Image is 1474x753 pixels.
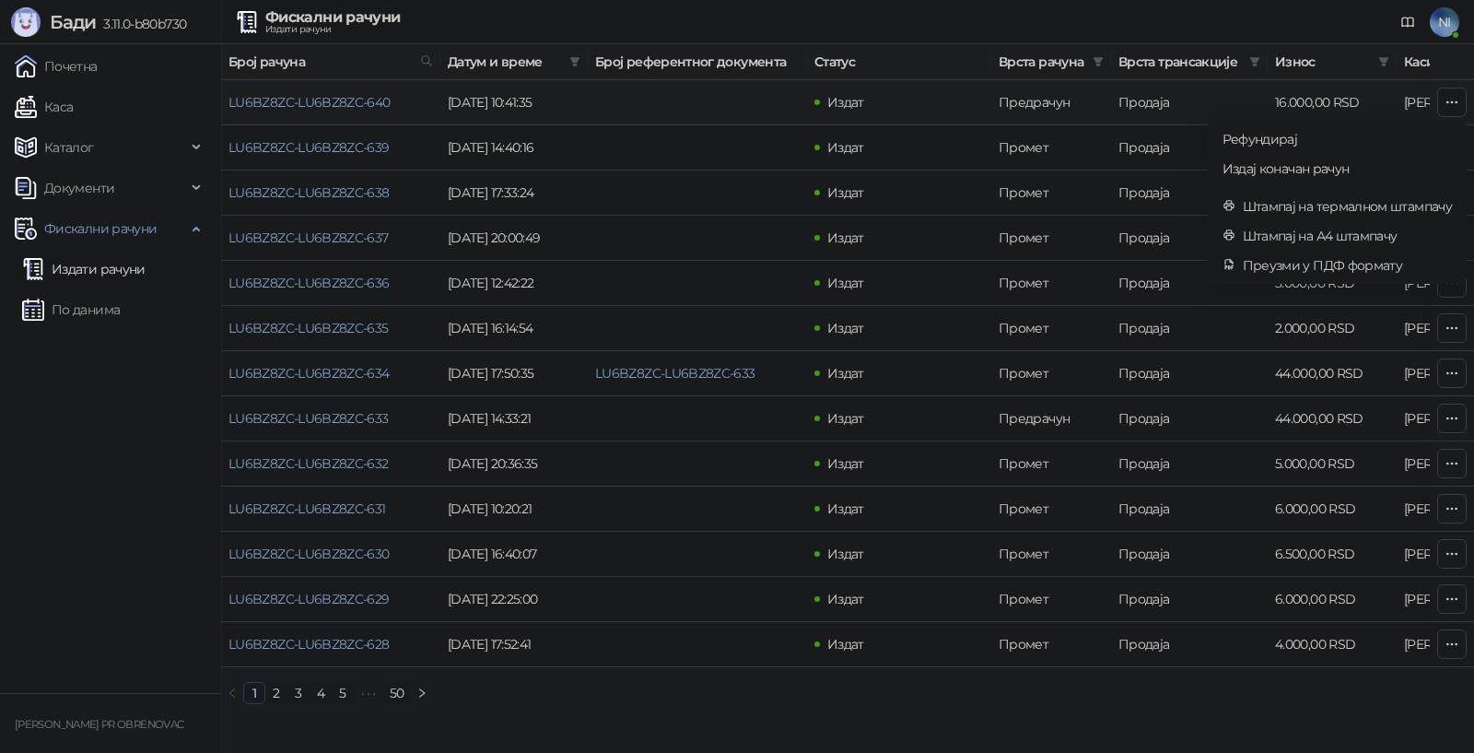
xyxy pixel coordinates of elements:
[384,683,410,703] a: 50
[1243,255,1452,276] span: Преузми у ПДФ формату
[221,622,440,667] td: LU6BZ8ZC-LU6BZ8ZC-628
[1268,487,1397,532] td: 6.000,00 RSD
[448,52,562,72] span: Датум и време
[96,16,186,32] span: 3.11.0-b80b730
[1268,306,1397,351] td: 2.000,00 RSD
[22,251,146,288] a: Издати рачуни
[221,577,440,622] td: LU6BZ8ZC-LU6BZ8ZC-629
[827,365,864,382] span: Издат
[991,351,1111,396] td: Промет
[440,396,588,441] td: [DATE] 14:33:21
[440,577,588,622] td: [DATE] 22:25:00
[1111,80,1268,125] td: Продаја
[310,683,331,703] a: 4
[827,546,864,562] span: Издат
[221,125,440,171] td: LU6BZ8ZC-LU6BZ8ZC-639
[227,688,238,699] span: left
[827,94,864,111] span: Издат
[1111,216,1268,261] td: Продаја
[228,546,390,562] a: LU6BZ8ZC-LU6BZ8ZC-630
[566,48,584,76] span: filter
[1249,56,1260,67] span: filter
[1111,171,1268,216] td: Продаја
[1111,532,1268,577] td: Продаја
[221,261,440,306] td: LU6BZ8ZC-LU6BZ8ZC-636
[440,171,588,216] td: [DATE] 17:33:24
[228,229,389,246] a: LU6BZ8ZC-LU6BZ8ZC-637
[1222,129,1452,149] span: Рефундирај
[440,306,588,351] td: [DATE] 16:14:54
[1268,351,1397,396] td: 44.000,00 RSD
[1268,622,1397,667] td: 4.000,00 RSD
[1111,261,1268,306] td: Продаја
[1378,56,1389,67] span: filter
[440,441,588,487] td: [DATE] 20:36:35
[1268,80,1397,125] td: 16.000,00 RSD
[1430,7,1459,37] span: NI
[991,532,1111,577] td: Промет
[383,682,411,704] li: 50
[221,306,440,351] td: LU6BZ8ZC-LU6BZ8ZC-635
[807,44,991,80] th: Статус
[991,44,1111,80] th: Врста рачуна
[1111,577,1268,622] td: Продаја
[991,396,1111,441] td: Предрачун
[1089,48,1107,76] span: filter
[411,682,433,704] button: right
[11,7,41,37] img: Logo
[991,441,1111,487] td: Промет
[827,410,864,427] span: Издат
[22,291,120,328] a: По данима
[569,56,580,67] span: filter
[1243,196,1452,217] span: Штампај на термалном штампачу
[1393,7,1422,37] a: Документација
[440,487,588,532] td: [DATE] 10:20:21
[991,171,1111,216] td: Промет
[827,500,864,517] span: Издат
[1111,351,1268,396] td: Продаја
[595,365,755,382] a: LU6BZ8ZC-LU6BZ8ZC-633
[288,683,309,703] a: 3
[827,320,864,336] span: Издат
[440,351,588,396] td: [DATE] 17:50:35
[244,683,264,703] a: 1
[991,306,1111,351] td: Промет
[243,682,265,704] li: 1
[440,80,588,125] td: [DATE] 10:41:35
[1268,396,1397,441] td: 44.000,00 RSD
[287,682,310,704] li: 3
[991,261,1111,306] td: Промет
[44,210,157,247] span: Фискални рачуни
[332,682,354,704] li: 5
[228,500,386,517] a: LU6BZ8ZC-LU6BZ8ZC-631
[827,275,864,291] span: Издат
[991,487,1111,532] td: Промет
[15,718,183,731] small: [PERSON_NAME] PR OBRENOVAC
[991,622,1111,667] td: Промет
[440,261,588,306] td: [DATE] 12:42:22
[1111,125,1268,171] td: Продаја
[1111,44,1268,80] th: Врста трансакције
[221,682,243,704] button: left
[1246,48,1264,76] span: filter
[1111,441,1268,487] td: Продаја
[265,10,400,25] div: Фискални рачуни
[827,636,864,653] span: Издат
[228,94,391,111] a: LU6BZ8ZC-LU6BZ8ZC-640
[440,216,588,261] td: [DATE] 20:00:49
[333,683,353,703] a: 5
[228,184,390,201] a: LU6BZ8ZC-LU6BZ8ZC-638
[228,320,389,336] a: LU6BZ8ZC-LU6BZ8ZC-635
[265,682,287,704] li: 2
[416,688,427,699] span: right
[221,532,440,577] td: LU6BZ8ZC-LU6BZ8ZC-630
[221,216,440,261] td: LU6BZ8ZC-LU6BZ8ZC-637
[411,682,433,704] li: Следећа страна
[228,636,390,653] a: LU6BZ8ZC-LU6BZ8ZC-628
[221,396,440,441] td: LU6BZ8ZC-LU6BZ8ZC-633
[1268,577,1397,622] td: 6.000,00 RSD
[228,365,390,382] a: LU6BZ8ZC-LU6BZ8ZC-634
[221,351,440,396] td: LU6BZ8ZC-LU6BZ8ZC-634
[228,52,413,72] span: Број рачуна
[440,532,588,577] td: [DATE] 16:40:07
